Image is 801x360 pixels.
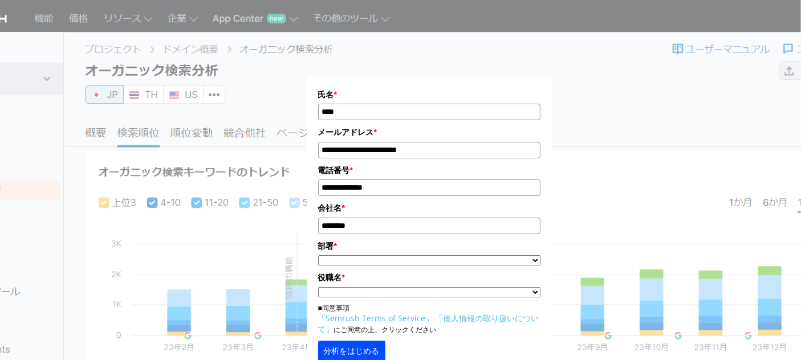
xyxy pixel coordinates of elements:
label: メールアドレス [318,126,540,138]
a: 「個人情報の取り扱いについて」 [318,313,539,334]
label: 会社名 [318,202,540,214]
p: ■同意事項 にご同意の上、クリックください [318,303,540,335]
label: 部署 [318,240,540,252]
a: 「Semrush Terms of Service」 [318,313,434,324]
label: 氏名 [318,88,540,101]
label: 電話番号 [318,164,540,177]
label: 役職名 [318,271,540,284]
